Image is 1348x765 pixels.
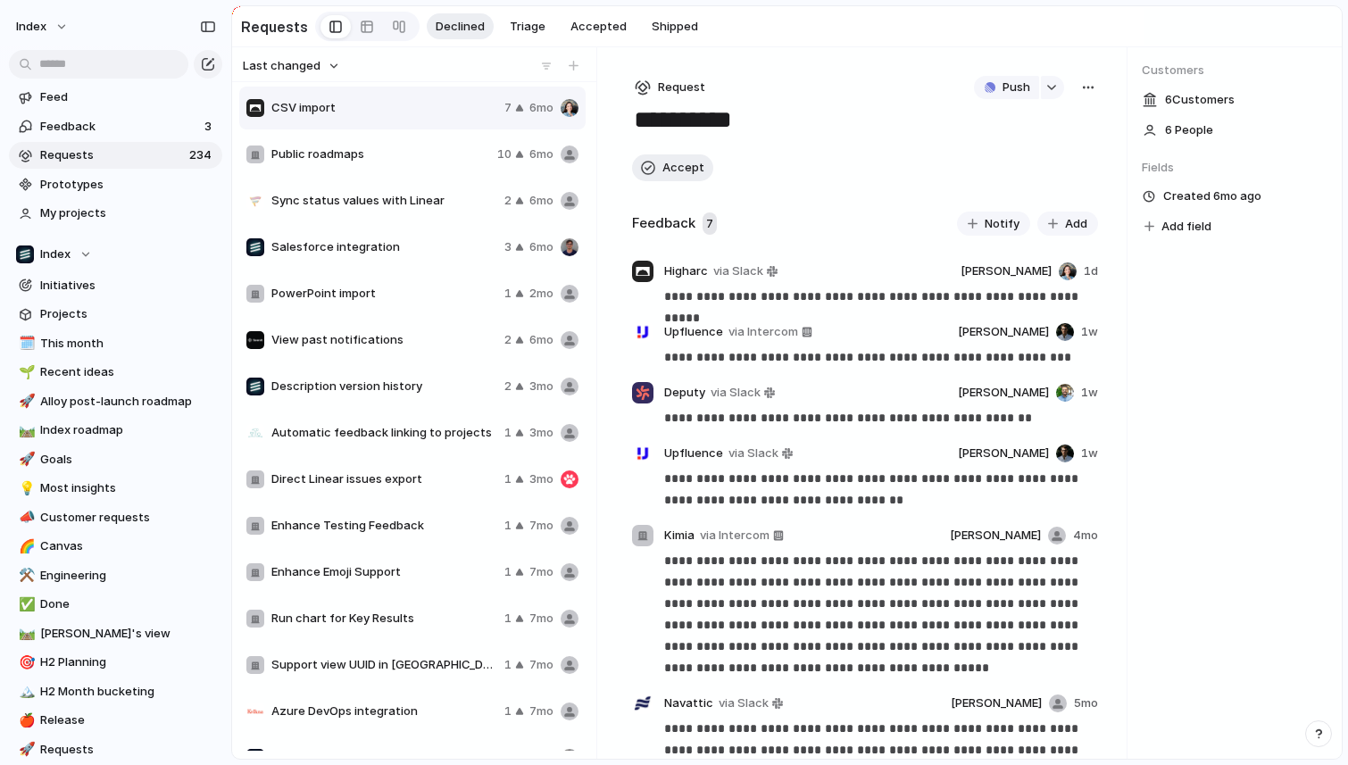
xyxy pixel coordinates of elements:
[504,517,512,535] span: 1
[9,736,222,763] a: 🚀Requests
[958,384,1049,402] span: [PERSON_NAME]
[16,479,34,497] button: 💡
[510,18,545,36] span: Triage
[40,567,216,585] span: Engineering
[1084,262,1098,280] span: 1d
[40,625,216,643] span: [PERSON_NAME]'s view
[1065,215,1087,233] span: Add
[504,192,512,210] span: 2
[9,241,222,268] button: Index
[529,610,553,628] span: 7mo
[501,13,554,40] button: Triage
[1073,527,1098,545] span: 4mo
[664,527,695,545] span: Kimia
[529,192,553,210] span: 6mo
[40,595,216,613] span: Done
[632,213,695,234] h2: Feedback
[725,321,816,343] a: via Intercom
[529,146,553,163] span: 6mo
[713,262,763,280] span: via Slack
[16,653,34,671] button: 🎯
[957,212,1030,237] button: Notify
[504,703,512,720] span: 1
[271,656,497,674] span: Support view UUID in [GEOGRAPHIC_DATA]
[1074,694,1098,712] span: 5mo
[570,18,627,36] span: Accepted
[40,363,216,381] span: Recent ideas
[16,18,46,36] span: Index
[703,212,717,236] span: 7
[19,653,31,673] div: 🎯
[664,694,713,712] span: Navattic
[40,479,216,497] span: Most insights
[1165,121,1213,139] span: 6 People
[707,382,778,403] a: via Slack
[9,417,222,444] div: 🛤️Index roadmap
[40,176,216,194] span: Prototypes
[715,693,786,714] a: via Slack
[271,703,497,720] span: Azure DevOps integration
[40,683,216,701] span: H2 Month bucketing
[9,446,222,473] div: 🚀Goals
[9,562,222,589] a: ⚒️Engineering
[958,445,1049,462] span: [PERSON_NAME]
[529,563,553,581] span: 7mo
[271,146,490,163] span: Public roadmaps
[16,625,34,643] button: 🛤️
[974,76,1039,99] button: Push
[40,335,216,353] span: This month
[1142,62,1327,79] span: Customers
[19,362,31,383] div: 🌱
[710,261,781,282] a: via Slack
[40,305,216,323] span: Projects
[40,509,216,527] span: Customer requests
[16,683,34,701] button: 🏔️
[9,678,222,705] a: 🏔️H2 Month bucketing
[9,330,222,357] a: 🗓️This month
[643,13,707,40] button: Shipped
[664,384,705,402] span: Deputy
[19,449,31,470] div: 🚀
[40,245,71,263] span: Index
[19,739,31,760] div: 🚀
[40,393,216,411] span: Alloy post-launch roadmap
[529,99,553,117] span: 6mo
[40,204,216,222] span: My projects
[40,421,216,439] span: Index roadmap
[40,741,216,759] span: Requests
[664,323,723,341] span: Upfluence
[16,451,34,469] button: 🚀
[9,171,222,198] a: Prototypes
[40,537,216,555] span: Canvas
[271,99,497,117] span: CSV import
[271,192,497,210] span: Sync status values with Linear
[19,391,31,412] div: 🚀
[271,378,497,395] span: Description version history
[271,517,497,535] span: Enhance Testing Feedback
[40,711,216,729] span: Release
[9,475,222,502] a: 💡Most insights
[562,13,636,40] button: Accepted
[243,57,320,75] span: Last changed
[1003,79,1030,96] span: Push
[19,478,31,499] div: 💡
[19,420,31,441] div: 🛤️
[529,656,553,674] span: 7mo
[985,215,1019,233] span: Notify
[658,79,705,96] span: Request
[271,563,497,581] span: Enhance Emoji Support
[504,470,512,488] span: 1
[9,707,222,734] a: 🍎Release
[40,277,216,295] span: Initiatives
[719,694,769,712] span: via Slack
[16,537,34,555] button: 🌈
[728,323,798,341] span: via Intercom
[504,424,512,442] span: 1
[271,238,497,256] span: Salesforce integration
[9,649,222,676] div: 🎯H2 Planning
[19,536,31,557] div: 🌈
[204,118,215,136] span: 3
[19,333,31,353] div: 🗓️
